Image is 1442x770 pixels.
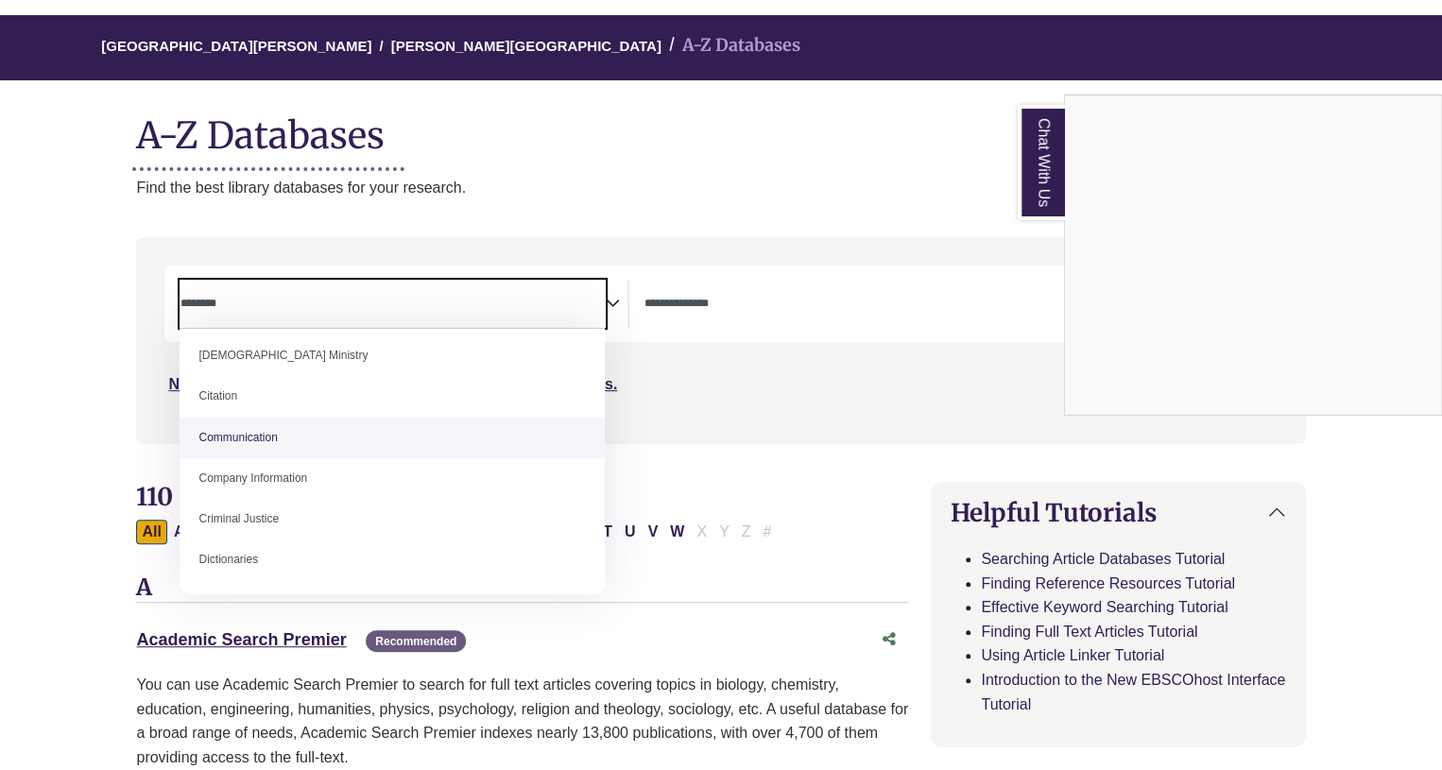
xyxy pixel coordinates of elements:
iframe: Chat Widget [1065,95,1441,415]
li: Dictionaries [180,539,605,580]
li: Criminal Justice [180,499,605,539]
li: Citation [180,376,605,417]
li: Communication [180,418,605,458]
li: Company Information [180,458,605,499]
div: Chat With Us [1064,94,1442,416]
a: Chat With Us [1018,105,1065,220]
li: [DEMOGRAPHIC_DATA] Ministry [180,335,605,376]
